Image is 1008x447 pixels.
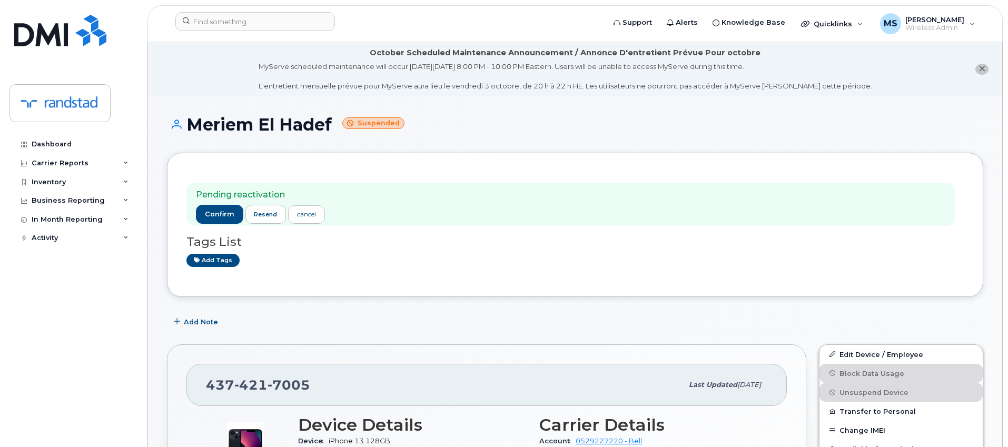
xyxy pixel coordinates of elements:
[737,381,761,389] span: [DATE]
[370,47,760,58] div: October Scheduled Maintenance Announcement / Annonce D'entretient Prévue Pour octobre
[298,437,329,445] span: Device
[196,205,243,224] button: confirm
[539,415,768,434] h3: Carrier Details
[234,377,268,393] span: 421
[819,345,983,364] a: Edit Device / Employee
[329,437,390,445] span: iPhone 13 128GB
[819,364,983,383] button: Block Data Usage
[819,421,983,440] button: Change IMEI
[297,210,316,219] div: cancel
[839,389,908,396] span: Unsuspend Device
[539,437,576,445] span: Account
[206,377,310,393] span: 437
[342,117,404,130] small: Suspended
[205,210,234,219] span: confirm
[689,381,737,389] span: Last updated
[819,402,983,421] button: Transfer to Personal
[186,235,964,249] h3: Tags List
[268,377,310,393] span: 7005
[576,437,642,445] a: 0529227220 - Bell
[819,383,983,402] button: Unsuspend Device
[184,317,218,327] span: Add Note
[167,115,983,134] h1: Meriem El Hadef
[259,62,872,91] div: MyServe scheduled maintenance will occur [DATE][DATE] 8:00 PM - 10:00 PM Eastern. Users will be u...
[254,210,277,218] span: resend
[298,415,527,434] h3: Device Details
[288,205,325,224] a: cancel
[975,64,989,75] button: close notification
[186,254,240,267] a: Add tags
[245,205,286,224] button: resend
[167,313,227,332] button: Add Note
[196,189,325,201] p: Pending reactivation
